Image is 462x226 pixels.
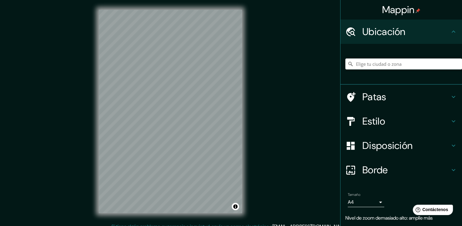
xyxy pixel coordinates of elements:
div: Patas [341,85,462,109]
input: Elige tu ciudad o zona [345,58,462,69]
font: Tamaño [348,192,360,197]
font: Estilo [362,115,385,128]
iframe: Lanzador de widgets de ayuda [408,202,455,219]
img: pin-icon.png [416,8,420,13]
font: A4 [348,199,354,205]
font: Mappin [382,3,415,16]
div: Ubicación [341,19,462,44]
div: Borde [341,158,462,182]
div: Estilo [341,109,462,133]
font: Disposición [362,139,412,152]
font: Borde [362,164,388,176]
font: Nivel de zoom demasiado alto: amplíe más [345,215,433,221]
font: Ubicación [362,25,406,38]
div: A4 [348,197,384,207]
div: Disposición [341,133,462,158]
canvas: Mapa [99,10,242,213]
button: Activar o desactivar atribución [232,203,239,210]
font: Patas [362,90,386,103]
